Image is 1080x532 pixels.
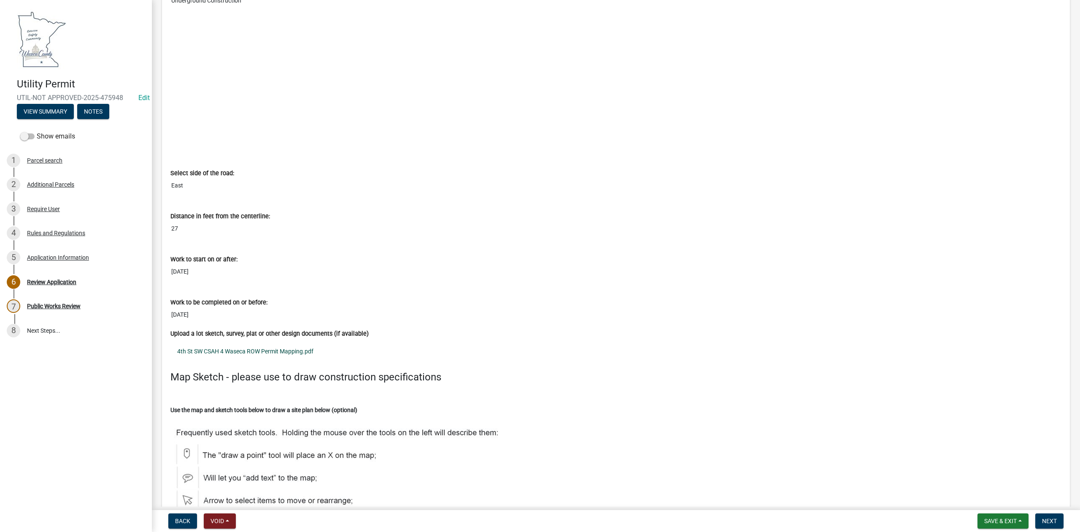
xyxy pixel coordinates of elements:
button: Void [204,513,236,529]
span: Back [175,518,190,524]
div: 2 [7,178,20,191]
div: 6 [7,275,20,289]
span: Void [211,518,224,524]
a: 4th St SW CSAH 4 Waseca ROW Permit Mapping.pdf [170,342,1061,361]
wm-modal-confirm: Notes [77,109,109,115]
button: View Summary [17,104,74,119]
h4: Utility Permit [17,78,145,90]
label: Work to be completed on or before: [170,300,267,306]
img: Waseca County, Minnesota [17,9,67,69]
div: 7 [7,299,20,313]
span: Save & Exit [984,518,1017,524]
div: Public Works Review [27,303,81,309]
wm-modal-confirm: Summary [17,109,74,115]
div: 1 [7,154,20,167]
button: Back [168,513,197,529]
div: 3 [7,202,20,216]
div: Application Information [27,255,89,261]
span: Next [1042,518,1057,524]
a: Edit [138,94,150,102]
div: 4 [7,226,20,240]
button: Notes [77,104,109,119]
strong: Use the map and sketch tools below to draw a site plan below (optional) [170,407,357,413]
div: 5 [7,251,20,264]
div: Require User [27,206,60,212]
h4: Map Sketch - please use to draw construction specifications [170,371,1061,383]
div: Review Application [27,279,76,285]
div: Additional Parcels [27,182,74,187]
label: Distance in feet from the centerline: [170,214,270,220]
wm-modal-confirm: Edit Application Number [138,94,150,102]
label: Select side of the road: [170,171,234,176]
span: UTIL-NOT APPROVED-2025-475948 [17,94,135,102]
button: Next [1035,513,1064,529]
label: Show emails [20,131,75,141]
label: Upload a lot sketch, survey, plat or other design documents (if available) [170,331,369,337]
div: Parcel search [27,157,62,163]
label: Work to start on or after: [170,257,238,263]
div: 8 [7,324,20,337]
button: Save & Exit [977,513,1029,529]
div: Rules and Regulations [27,230,85,236]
